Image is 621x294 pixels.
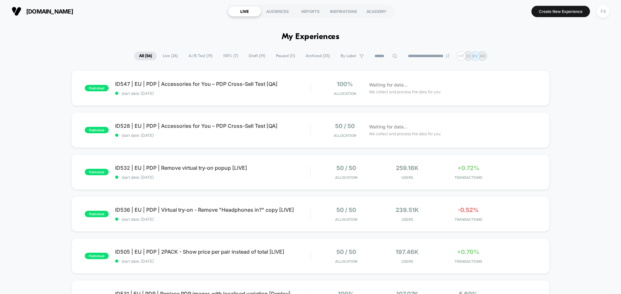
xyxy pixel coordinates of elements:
span: Allocation [334,91,356,96]
div: INSPIRATIONS [327,6,360,16]
div: + 17 [456,51,466,61]
span: Paused ( 11 ) [271,52,300,60]
span: [DOMAIN_NAME] [26,8,73,15]
span: Waiting for data... [369,81,408,88]
div: REPORTS [294,6,327,16]
span: Allocation [335,175,357,180]
p: AW [479,54,485,58]
span: published [85,253,109,259]
span: 259.16k [396,165,419,171]
span: 100% [337,81,353,87]
span: -0.52% [458,207,479,213]
span: Users [378,259,436,264]
span: TRANSACTIONS [439,259,497,264]
img: Visually logo [12,6,21,16]
span: 50 / 50 [336,165,356,171]
span: Allocation [335,217,357,222]
span: We collect and process the data for you [369,131,441,137]
span: Waiting for data... [369,123,408,130]
span: 197.46k [396,248,419,255]
span: We collect and process the data for you [369,89,441,95]
span: By Label [341,54,356,58]
div: FS [597,5,609,18]
span: Users [378,217,436,222]
span: published [85,211,109,217]
span: published [85,169,109,175]
span: 239.51k [396,207,419,213]
span: ID532 | EU | PDP | Remove virtual try-on popup [LIVE] [115,165,310,171]
span: 50 / 50 [336,248,356,255]
span: Allocation [335,259,357,264]
div: AUDIENCES [261,6,294,16]
span: Users [378,175,436,180]
span: start date: [DATE] [115,217,310,222]
span: All ( 56 ) [134,52,157,60]
span: ID528 | EU | PDP | Accessories for You – PDP Cross-Sell Test [QA] [115,123,310,129]
button: Create New Experience [531,6,590,17]
span: Archived ( 35 ) [301,52,335,60]
span: 100% ( 7 ) [218,52,243,60]
span: start date: [DATE] [115,175,310,180]
img: end [446,54,450,58]
span: start date: [DATE] [115,91,310,96]
span: ID536 | EU | PDP | Virtual try-on - Remove "Headphones in?" copy [LIVE] [115,207,310,213]
span: TRANSACTIONS [439,217,497,222]
span: ID505 | EU | PDP | 2PACK - Show price per pair instead of total [LIVE] [115,248,310,255]
span: published [85,85,109,91]
span: start date: [DATE] [115,259,310,264]
p: KV [473,54,478,58]
span: TRANSACTIONS [439,175,497,180]
h1: My Experiences [282,32,340,42]
div: ACADEMY [360,6,393,16]
span: A/B Test ( 19 ) [184,52,217,60]
button: FS [595,5,611,18]
span: Live ( 26 ) [158,52,183,60]
div: LIVE [228,6,261,16]
span: ID547 | EU | PDP | Accessories for You – PDP Cross-Sell Test [QA] [115,81,310,87]
span: start date: [DATE] [115,133,310,138]
span: +0.70% [457,248,479,255]
span: Draft ( 19 ) [244,52,270,60]
span: Allocation [334,133,356,138]
button: [DOMAIN_NAME] [10,6,75,16]
span: 50 / 50 [336,207,356,213]
p: DD [465,54,471,58]
span: +0.72% [457,165,479,171]
span: published [85,127,109,133]
span: 50 / 50 [335,123,355,129]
